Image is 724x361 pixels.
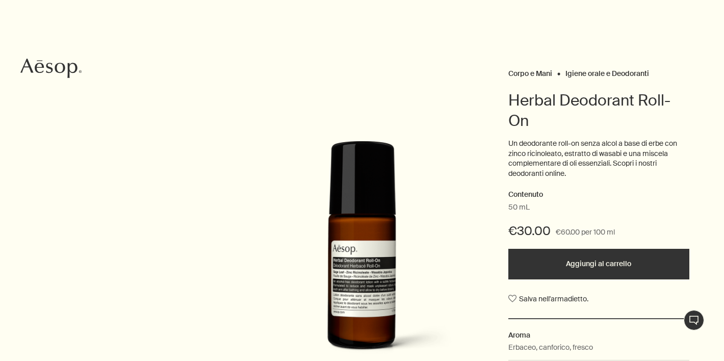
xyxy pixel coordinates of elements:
svg: Aesop [20,58,82,79]
button: Salva nell'armadietto. [508,290,588,308]
h2: Aroma [508,329,689,341]
a: Corpo e Mani [508,69,552,73]
a: Aesop [18,56,84,84]
p: Un deodorante roll-on senza alcol a base di erbe con zinco ricinoleato, estratto di wasabi e una ... [508,139,689,178]
a: Igiene orale e Deodoranti [565,69,649,73]
button: Aggiungi al carrello - €30.00 [508,249,689,279]
span: €30.00 [508,223,551,239]
h1: Herbal Deodorant Roll-On [508,90,689,131]
span: 50 mL [508,202,530,213]
p: Erbaceo, canforico, fresco [508,342,593,353]
span: €60.00 per 100 ml [556,226,615,239]
button: Live Assistance [684,310,704,330]
h2: Contenuto [508,189,689,201]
